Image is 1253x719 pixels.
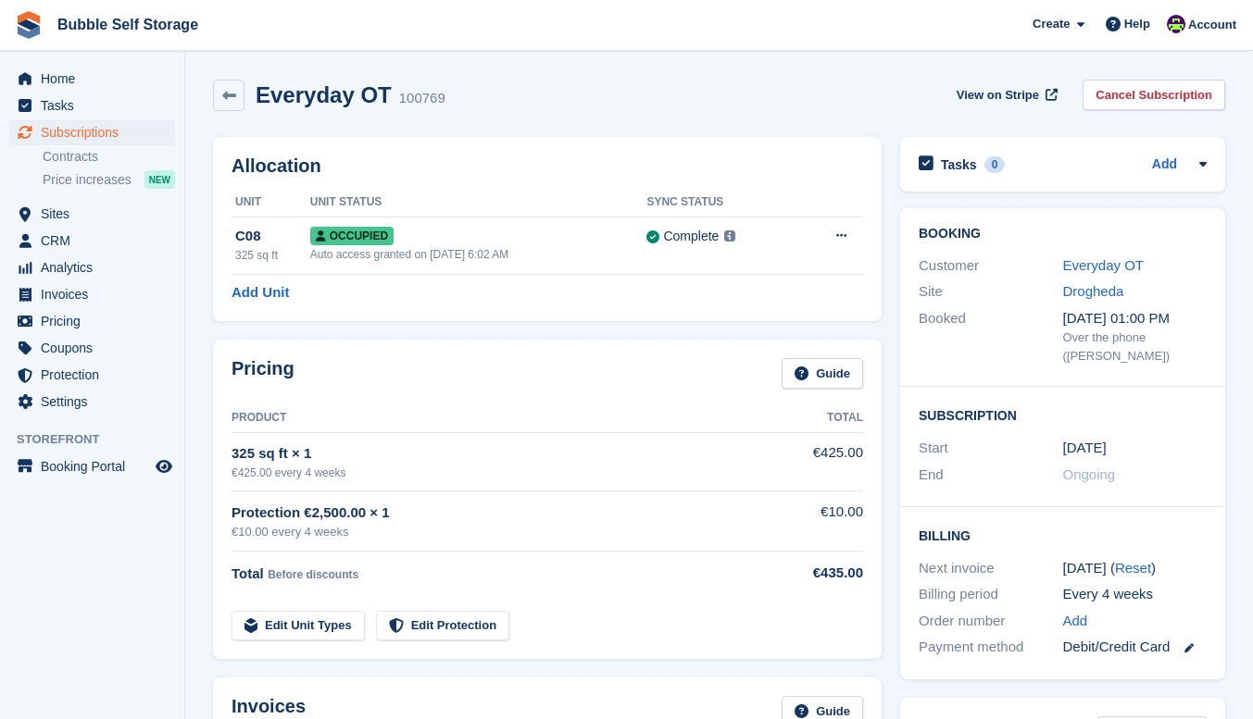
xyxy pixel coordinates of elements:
[919,281,1063,303] div: Site
[50,9,206,40] a: Bubble Self Storage
[782,358,863,389] a: Guide
[41,389,152,415] span: Settings
[1083,80,1225,110] a: Cancel Subscription
[232,358,294,389] h2: Pricing
[767,491,863,552] td: €10.00
[232,502,767,524] div: Protection €2,500.00 × 1
[9,453,175,479] a: menu
[9,281,175,307] a: menu
[919,465,1063,486] div: End
[1063,637,1208,658] div: Debit/Credit Card
[1063,438,1107,459] time: 2025-08-25 00:00:00 UTC
[919,584,1063,605] div: Billing period
[919,308,1063,366] div: Booked
[232,155,863,177] h2: Allocation
[232,611,365,641] a: Edit Unit Types
[376,611,509,641] a: Edit Protection
[15,11,43,39] img: stora-icon-8386f47178a22dfd0bd8f6a31ec36ba5ce8667c1dd55bd0f319d3a0aa187defe.svg
[1063,466,1116,482] span: Ongoing
[1063,283,1124,299] a: Drogheda
[724,230,735,242] img: icon-info-grey-7440780725fd019a000dd9b08b2336e03edf1995a4989e88bcd33f0948082b44.svg
[41,201,152,227] span: Sites
[949,80,1061,110] a: View on Stripe
[919,227,1207,242] h2: Booking
[232,523,767,541] div: €10.00 every 4 weeks
[232,403,767,433] th: Product
[1152,155,1177,176] a: Add
[9,254,175,280] a: menu
[1063,257,1145,273] a: Everyday OT
[153,455,175,477] a: Preview store
[919,405,1207,424] h2: Subscription
[767,403,863,433] th: Total
[1115,560,1151,576] a: Reset
[41,254,152,280] span: Analytics
[646,188,797,217] th: Sync Status
[41,362,152,388] span: Protection
[9,362,175,388] a: menu
[1188,16,1236,34] span: Account
[767,563,863,584] div: €435.00
[41,119,152,145] span: Subscriptions
[232,565,264,581] span: Total
[919,438,1063,459] div: Start
[235,247,310,264] div: 325 sq ft
[310,246,647,263] div: Auto access granted on [DATE] 6:02 AM
[399,88,445,109] div: 100769
[919,611,1063,632] div: Order number
[9,93,175,118] a: menu
[9,228,175,254] a: menu
[43,171,132,189] span: Price increases
[919,526,1207,544] h2: Billing
[41,308,152,334] span: Pricing
[232,282,289,304] a: Add Unit
[919,558,1063,579] div: Next invoice
[919,637,1063,658] div: Payment method
[1063,329,1208,365] div: Over the phone ([PERSON_NAME])
[17,430,184,449] span: Storefront
[43,148,175,166] a: Contracts
[41,453,152,479] span: Booking Portal
[256,82,392,107] h2: Everyday OT
[144,170,175,189] div: NEW
[232,465,767,481] div: €425.00 every 4 weeks
[41,281,152,307] span: Invoices
[941,156,977,173] h2: Tasks
[310,188,647,217] th: Unit Status
[41,93,152,118] span: Tasks
[232,443,767,465] div: 325 sq ft × 1
[268,568,358,581] span: Before discounts
[1033,15,1070,33] span: Create
[41,66,152,92] span: Home
[232,188,310,217] th: Unit
[1124,15,1150,33] span: Help
[1063,558,1208,579] div: [DATE] ( )
[9,66,175,92] a: menu
[663,227,719,246] div: Complete
[767,432,863,490] td: €425.00
[41,335,152,361] span: Coupons
[9,308,175,334] a: menu
[1063,584,1208,605] div: Every 4 weeks
[9,119,175,145] a: menu
[919,255,1063,277] div: Customer
[9,201,175,227] a: menu
[235,226,310,247] div: C08
[9,389,175,415] a: menu
[41,228,152,254] span: CRM
[957,86,1039,105] span: View on Stripe
[1167,15,1185,33] img: Tom Gilmore
[1063,308,1208,329] div: [DATE] 01:00 PM
[43,169,175,190] a: Price increases NEW
[984,156,1006,173] div: 0
[1063,611,1088,632] a: Add
[9,335,175,361] a: menu
[310,227,394,245] span: Occupied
